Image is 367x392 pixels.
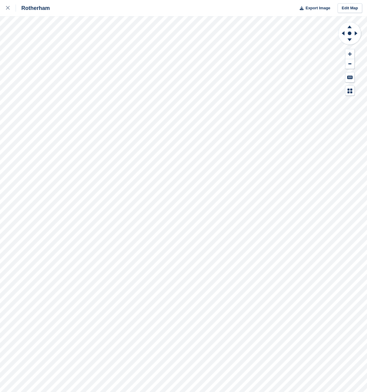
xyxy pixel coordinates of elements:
[305,5,330,11] span: Export Image
[296,3,330,13] button: Export Image
[345,49,354,59] button: Zoom In
[345,72,354,82] button: Keyboard Shortcuts
[338,3,362,13] a: Edit Map
[345,86,354,96] button: Map Legend
[345,59,354,69] button: Zoom Out
[16,5,50,12] div: Rotherham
